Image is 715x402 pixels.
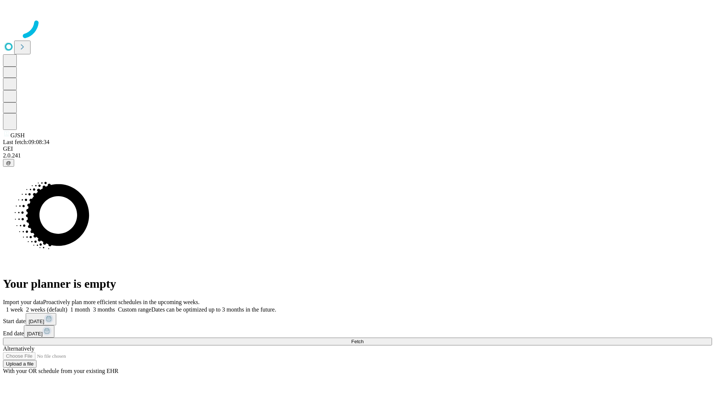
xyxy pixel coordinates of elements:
[3,139,50,145] span: Last fetch: 09:08:34
[6,306,23,313] span: 1 week
[10,132,25,138] span: GJSH
[3,313,712,325] div: Start date
[118,306,151,313] span: Custom range
[27,331,42,336] span: [DATE]
[26,306,67,313] span: 2 weeks (default)
[3,159,14,167] button: @
[3,146,712,152] div: GEI
[3,360,36,368] button: Upload a file
[3,152,712,159] div: 2.0.241
[43,299,200,305] span: Proactively plan more efficient schedules in the upcoming weeks.
[24,325,54,338] button: [DATE]
[351,339,363,344] span: Fetch
[93,306,115,313] span: 3 months
[3,277,712,291] h1: Your planner is empty
[3,338,712,345] button: Fetch
[151,306,276,313] span: Dates can be optimized up to 3 months in the future.
[3,299,43,305] span: Import your data
[29,319,44,324] span: [DATE]
[3,325,712,338] div: End date
[70,306,90,313] span: 1 month
[6,160,11,166] span: @
[26,313,56,325] button: [DATE]
[3,368,118,374] span: With your OR schedule from your existing EHR
[3,345,34,352] span: Alternatively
